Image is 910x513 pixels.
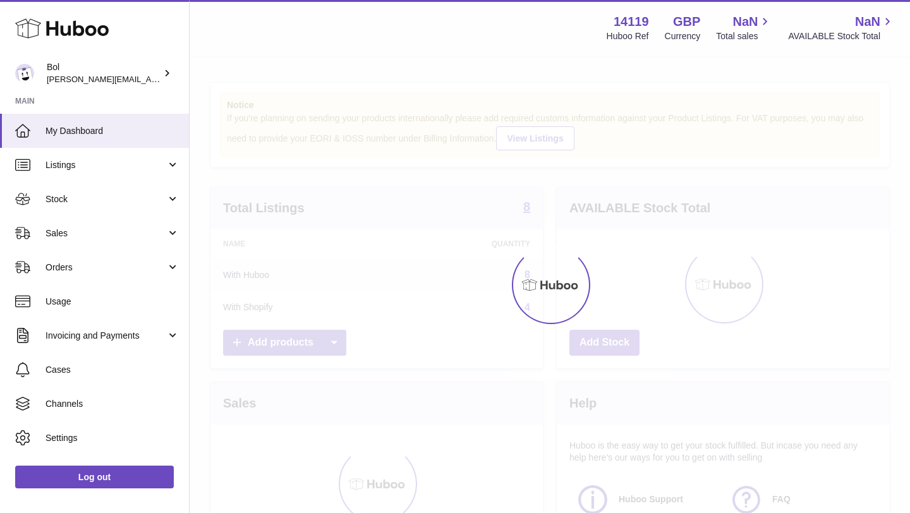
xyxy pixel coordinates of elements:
span: Cases [45,364,179,376]
span: AVAILABLE Stock Total [788,30,895,42]
span: [PERSON_NAME][EMAIL_ADDRESS][DOMAIN_NAME] [47,74,253,84]
div: Huboo Ref [607,30,649,42]
a: NaN Total sales [716,13,772,42]
span: Channels [45,398,179,410]
a: NaN AVAILABLE Stock Total [788,13,895,42]
a: Log out [15,466,174,488]
div: Currency [665,30,701,42]
span: My Dashboard [45,125,179,137]
span: Listings [45,159,166,171]
div: Bol [47,61,161,85]
span: Settings [45,432,179,444]
strong: 14119 [614,13,649,30]
span: Orders [45,262,166,274]
img: james.enever@bolfoods.com [15,64,34,83]
span: Invoicing and Payments [45,330,166,342]
span: Sales [45,227,166,239]
span: NaN [732,13,758,30]
span: Stock [45,193,166,205]
span: Total sales [716,30,772,42]
span: NaN [855,13,880,30]
strong: GBP [673,13,700,30]
span: Usage [45,296,179,308]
